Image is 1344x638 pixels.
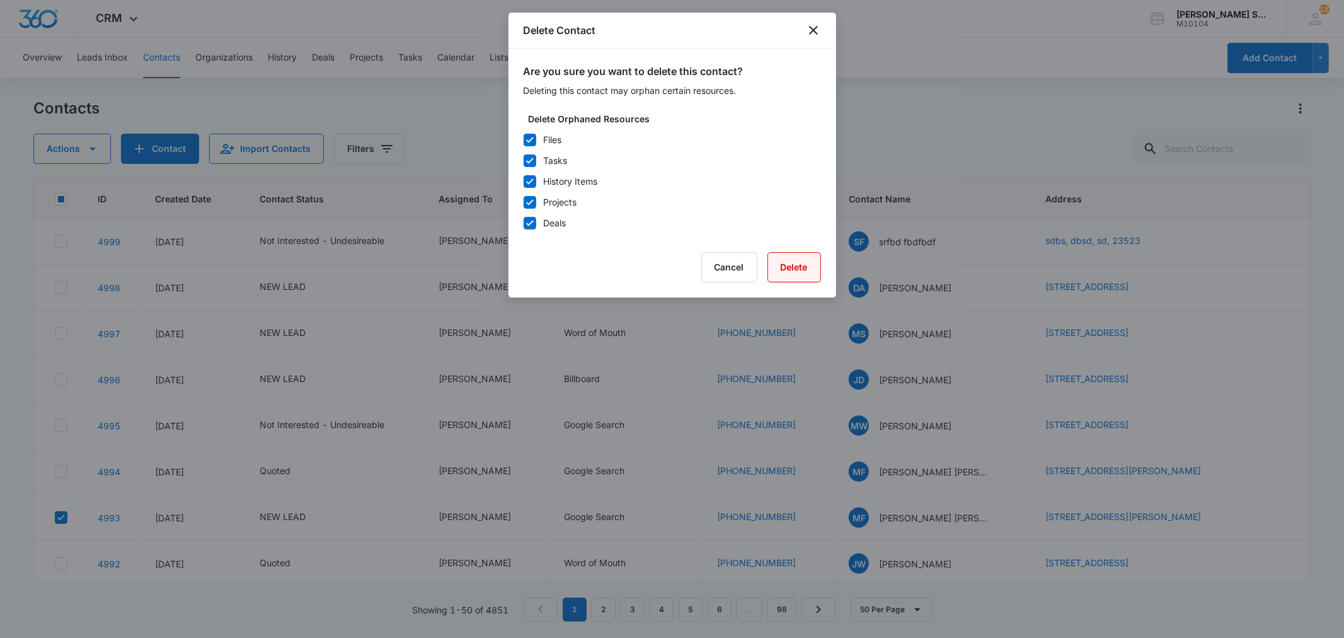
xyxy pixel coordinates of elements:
[524,64,821,79] h2: Are you sure you want to delete this contact?
[544,195,577,209] div: Projects
[544,154,568,167] div: Tasks
[544,133,562,146] div: Files
[767,252,821,282] button: Delete
[544,175,598,188] div: History Items
[524,23,596,38] h1: Delete Contact
[524,84,821,97] p: Deleting this contact may orphan certain resources.
[529,112,826,125] label: Delete Orphaned Resources
[544,216,566,229] div: Deals
[806,23,821,38] button: close
[701,252,757,282] button: Cancel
